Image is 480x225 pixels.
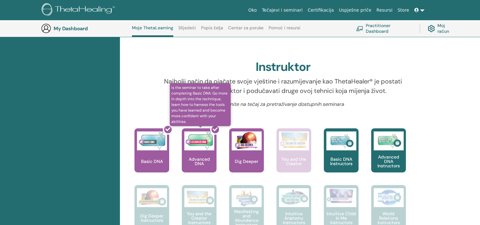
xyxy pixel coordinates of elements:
[279,188,309,207] img: Intuitive Anatomy Instructors
[371,211,406,225] p: World Relations Instructors
[228,25,264,35] a: Centar za poruke
[371,155,406,168] p: Advanced DNA Instructors
[356,21,412,35] a: Practitioner Dashboard
[336,4,374,16] a: Uspješne priče
[246,4,259,16] a: Oko
[182,157,216,166] p: Advanced DNA
[232,131,262,150] img: Dig Deeper
[395,4,412,16] a: Store
[229,128,264,185] a: Dig Deeper Dig Deeper
[157,77,409,95] p: Najbolji način da ojačate svoje vještine i razumijevanje kao ThetaHealer® je postati certificiran...
[137,188,167,207] img: Dig Deeper Instructors
[428,23,435,34] img: cog.svg
[276,128,311,185] a: You and the Creator You and the Creator
[178,25,196,35] a: Slijedeći
[224,24,251,51] p: Instruktor
[406,24,432,51] p: Certifikat znanosti
[42,3,117,17] img: logo.png
[132,25,173,37] a: Moje ThetaLearning
[324,157,359,166] p: Basic DNA Instructors
[276,211,311,225] p: Intuitive Anatomy Instructors
[269,25,300,35] a: Pomoć i resursi
[134,24,160,51] p: Praktičar
[276,157,311,166] p: You and the Creator
[256,60,311,74] h2: Instruktor
[315,24,341,51] p: Ovladati; majstorski
[279,131,309,149] img: You and the Creator
[41,23,51,33] img: generic-user-icon.jpg
[137,131,167,150] img: Basic DNA
[170,83,231,126] span: is the seminar to take after completing Basic DNA. Go more in depth into the technique, learn how...
[259,4,305,16] a: Tečajevi i seminari
[371,128,406,185] a: Advanced DNA Instructors Advanced DNA Instructors
[356,26,363,31] img: chalkboard-teacher.svg
[326,131,356,150] img: Basic DNA Instructors
[134,128,169,185] a: Basic DNA Basic DNA
[184,131,214,150] img: Advanced DNA
[184,188,214,207] img: You and the Creator Instructors
[428,21,457,35] a: Moj račun
[201,25,223,35] a: Popis želja
[374,131,404,150] img: Advanced DNA Instructors
[232,188,262,207] img: Manifesting and Abundance Instructors
[157,101,409,108] p: Kliknite na tečaj za pretraživanje dostupnih seminara
[134,214,169,222] p: Dig Deeper Instructors
[232,159,261,164] p: Dig Deeper
[182,128,216,185] a: is the seminar to take after completing Basic DNA. Go more in depth into the technique, learn how...
[182,211,216,225] p: You and the Creator Instructors
[54,26,117,32] h3: My Dashboard
[374,4,395,16] a: Resursi
[324,128,359,185] a: Basic DNA Instructors Basic DNA Instructors
[305,4,336,16] a: Certifikacija
[324,211,359,225] p: Intuitive Child In Me Instructors
[374,188,404,207] img: World Relations Instructors
[326,188,356,204] img: Intuitive Child In Me Instructors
